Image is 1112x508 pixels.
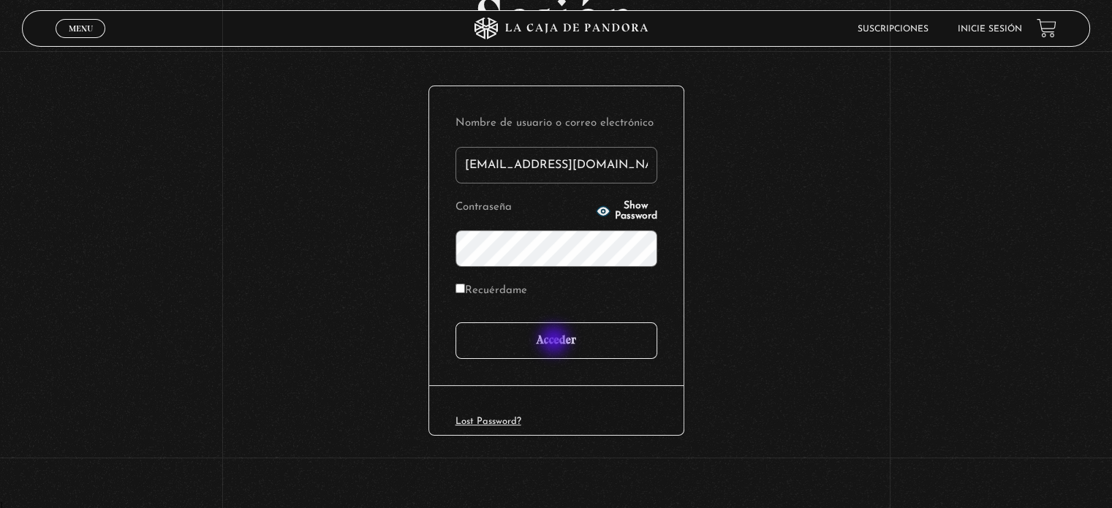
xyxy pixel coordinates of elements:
span: Menu [69,24,93,33]
span: Show Password [615,201,657,221]
a: Inicie sesión [958,25,1022,34]
input: Acceder [455,322,657,359]
label: Contraseña [455,197,591,219]
button: Show Password [596,201,657,221]
label: Recuérdame [455,280,527,303]
a: View your shopping cart [1037,18,1056,38]
span: Cerrar [64,37,98,47]
a: Lost Password? [455,417,521,426]
input: Recuérdame [455,284,465,293]
label: Nombre de usuario o correo electrónico [455,113,657,135]
a: Suscripciones [858,25,928,34]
